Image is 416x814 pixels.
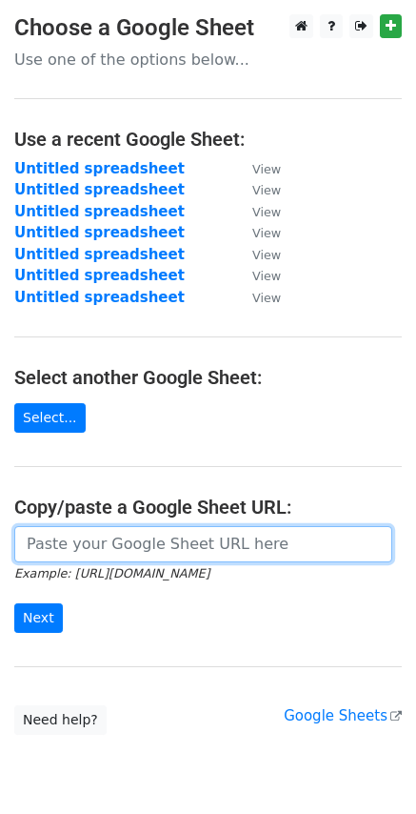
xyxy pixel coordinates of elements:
[14,366,402,389] h4: Select another Google Sheet:
[284,707,402,724] a: Google Sheets
[14,50,402,70] p: Use one of the options below...
[14,566,209,580] small: Example: [URL][DOMAIN_NAME]
[233,289,281,306] a: View
[252,291,281,305] small: View
[14,289,185,306] a: Untitled spreadsheet
[233,181,281,198] a: View
[252,205,281,219] small: View
[252,269,281,283] small: View
[252,162,281,176] small: View
[14,603,63,633] input: Next
[14,526,392,562] input: Paste your Google Sheet URL here
[233,224,281,241] a: View
[14,496,402,519] h4: Copy/paste a Google Sheet URL:
[14,246,185,263] a: Untitled spreadsheet
[233,246,281,263] a: View
[14,203,185,220] a: Untitled spreadsheet
[233,203,281,220] a: View
[14,181,185,198] a: Untitled spreadsheet
[14,14,402,42] h3: Choose a Google Sheet
[233,267,281,284] a: View
[14,224,185,241] a: Untitled spreadsheet
[14,267,185,284] a: Untitled spreadsheet
[252,183,281,197] small: View
[252,226,281,240] small: View
[14,403,86,433] a: Select...
[14,160,185,177] a: Untitled spreadsheet
[252,248,281,262] small: View
[14,128,402,151] h4: Use a recent Google Sheet:
[14,705,107,735] a: Need help?
[233,160,281,177] a: View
